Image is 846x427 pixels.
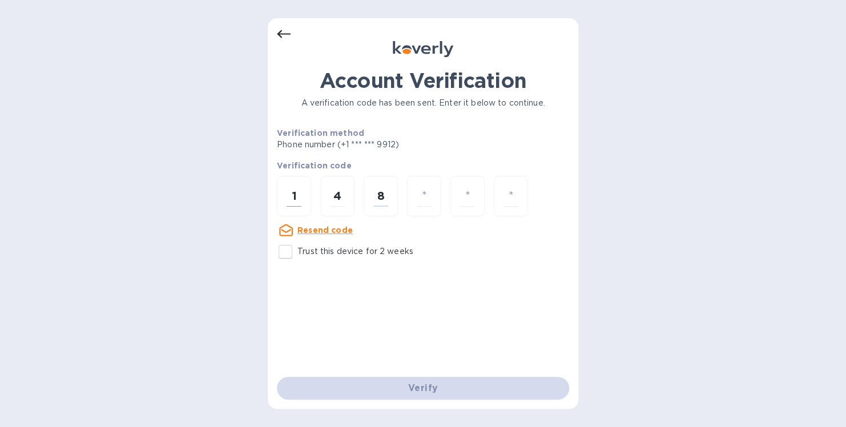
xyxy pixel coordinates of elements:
p: Phone number (+1 *** *** 9912) [277,139,486,151]
p: A verification code has been sent. Enter it below to continue. [277,97,569,109]
b: Verification method [277,128,364,138]
u: Resend code [297,225,353,235]
p: Verification code [277,160,569,171]
h1: Account Verification [277,69,569,92]
p: Trust this device for 2 weeks [297,245,413,257]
